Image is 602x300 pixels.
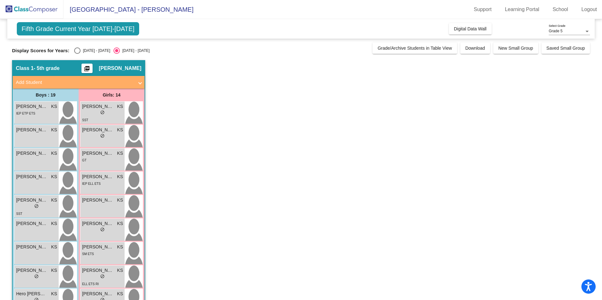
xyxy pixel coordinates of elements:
span: do_not_disturb_alt [100,274,105,278]
span: IEP ETP ETS [16,112,35,115]
a: Support [469,4,497,15]
span: [PERSON_NAME] [16,244,48,250]
span: Saved Small Group [547,46,585,51]
span: GT [82,159,87,162]
button: Print Students Details [81,64,93,73]
span: KS [117,197,123,203]
span: [PERSON_NAME] [82,244,114,250]
span: [PERSON_NAME] [99,65,141,72]
span: Hero [PERSON_NAME] [16,291,48,297]
span: KS [51,291,57,297]
span: KS [117,244,123,250]
span: [PERSON_NAME] [16,267,48,274]
span: [PERSON_NAME] [82,150,114,157]
span: [PERSON_NAME] [82,220,114,227]
span: Class 1 [16,65,34,72]
a: School [547,4,573,15]
mat-panel-title: Add Student [16,79,134,86]
span: KS [51,103,57,110]
span: ELL ETS RI [82,282,99,286]
span: KS [51,220,57,227]
span: KS [51,244,57,250]
mat-expansion-panel-header: Add Student [13,76,145,89]
span: [GEOGRAPHIC_DATA] - [PERSON_NAME] [63,4,193,15]
span: New Small Group [498,46,533,51]
span: [PERSON_NAME] [82,103,114,110]
button: Digital Data Wall [449,23,492,34]
span: KS [117,173,123,180]
span: [PERSON_NAME] [82,291,114,297]
span: KS [117,127,123,133]
div: [DATE] - [DATE] [81,48,110,53]
span: do_not_disturb_alt [34,274,39,278]
span: [PERSON_NAME] [16,150,48,157]
span: KS [117,220,123,227]
span: do_not_disturb_alt [100,134,105,138]
span: SM ETS [82,252,94,256]
a: Learning Portal [500,4,545,15]
span: KS [51,173,57,180]
button: Saved Small Group [541,42,590,54]
span: SST [82,118,88,122]
span: IEP ELL ETS [82,182,100,185]
span: [PERSON_NAME] [82,127,114,133]
span: Digital Data Wall [454,26,487,31]
mat-icon: picture_as_pdf [83,66,91,74]
span: do_not_disturb_alt [100,227,105,232]
span: KS [51,150,57,157]
span: KS [51,267,57,274]
span: Grade/Archive Students in Table View [378,46,452,51]
div: Girls: 14 [79,89,145,101]
span: [PERSON_NAME] [16,103,48,110]
mat-radio-group: Select an option [74,47,150,54]
span: Grade 5 [549,29,562,33]
span: KS [51,197,57,203]
span: [PERSON_NAME] [16,220,48,227]
span: Fifth Grade Current Year [DATE]-[DATE] [17,22,139,35]
span: Display Scores for Years: [12,48,69,53]
span: do_not_disturb_alt [34,204,39,208]
span: KS [117,103,123,110]
span: KS [117,150,123,157]
button: New Small Group [493,42,538,54]
button: Grade/Archive Students in Table View [372,42,457,54]
span: KS [117,291,123,297]
a: Logout [576,4,602,15]
span: - 5th grade [34,65,60,72]
div: Boys : 19 [13,89,79,101]
span: KS [117,267,123,274]
button: Download [460,42,490,54]
span: [PERSON_NAME] [82,197,114,203]
span: Download [465,46,485,51]
span: [PERSON_NAME] [82,267,114,274]
span: [PERSON_NAME] [16,173,48,180]
span: [PERSON_NAME] [82,173,114,180]
span: [PERSON_NAME] [16,197,48,203]
span: SST [16,212,22,216]
div: [DATE] - [DATE] [120,48,150,53]
span: do_not_disturb_alt [100,110,105,115]
span: KS [51,127,57,133]
span: [PERSON_NAME] [16,127,48,133]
